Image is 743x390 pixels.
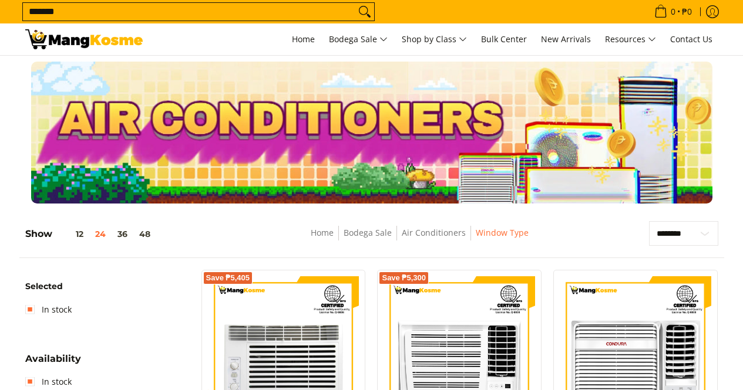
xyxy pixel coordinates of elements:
[154,23,718,55] nav: Main Menu
[355,3,374,21] button: Search
[651,5,695,18] span: •
[396,23,473,55] a: Shop by Class
[311,227,334,238] a: Home
[535,23,597,55] a: New Arrivals
[481,33,527,45] span: Bulk Center
[112,229,133,239] button: 36
[664,23,718,55] a: Contact Us
[25,228,156,240] h5: Show
[670,33,712,45] span: Contact Us
[89,229,112,239] button: 24
[475,23,533,55] a: Bulk Center
[292,33,315,45] span: Home
[680,8,694,16] span: ₱0
[230,226,609,252] nav: Breadcrumbs
[25,354,81,364] span: Availability
[133,229,156,239] button: 48
[329,32,388,47] span: Bodega Sale
[669,8,677,16] span: 0
[25,300,72,319] a: In stock
[402,32,467,47] span: Shop by Class
[25,29,143,49] img: Bodega Sale Aircon l Mang Kosme: Home Appliances Warehouse Sale Window Type
[402,227,466,238] a: Air Conditioners
[344,227,392,238] a: Bodega Sale
[25,282,190,292] h6: Selected
[382,274,426,282] span: Save ₱5,300
[52,229,89,239] button: 12
[476,226,529,240] span: Window Type
[286,23,321,55] a: Home
[605,32,656,47] span: Resources
[541,33,591,45] span: New Arrivals
[25,354,81,372] summary: Open
[599,23,662,55] a: Resources
[206,274,250,282] span: Save ₱5,405
[323,23,394,55] a: Bodega Sale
